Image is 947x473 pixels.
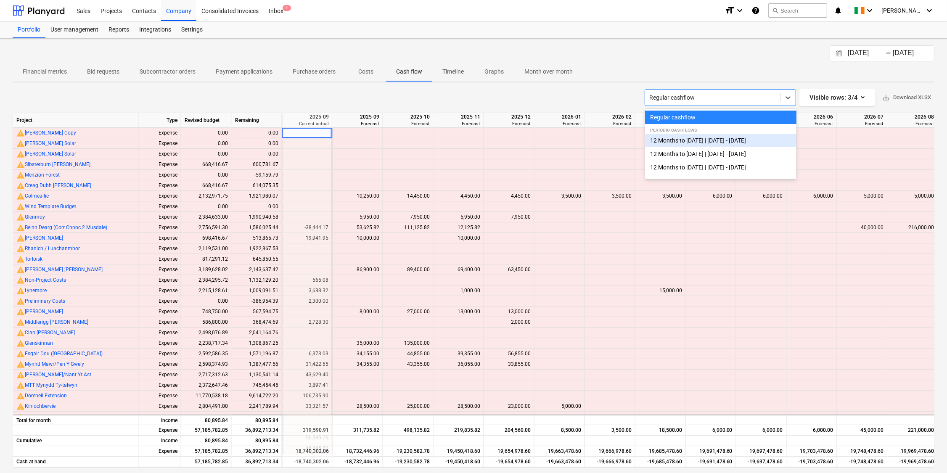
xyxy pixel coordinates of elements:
[25,264,103,275] button: [PERSON_NAME] [PERSON_NAME]
[886,51,891,56] div: -
[139,307,181,317] div: Expense
[232,285,282,296] div: 1,009,091.51
[841,222,884,233] div: 40,000.00
[689,191,733,201] div: 6,000.00
[87,67,119,76] p: Bid requests
[442,67,464,76] p: Timeline
[181,159,232,170] div: 668,416.67
[181,285,232,296] div: 2,215,128.61
[841,191,884,201] div: 5,000.00
[25,351,103,357] span: Esgair Ddu (Aberangell)
[139,380,181,391] div: Expense
[139,113,181,128] div: Type
[181,338,232,349] div: 2,238,717.34
[16,276,25,285] span: warning
[487,113,531,121] div: 2025-12
[25,401,56,412] button: Kinlochbervie
[181,201,232,212] div: 0.00
[25,256,42,262] span: Torloisk
[139,425,181,436] div: Expense
[799,89,876,106] button: Visible rows:3/4
[232,296,282,307] div: -386,954.39
[181,359,232,370] div: 2,598,374.93
[487,121,531,127] div: Forecast
[139,170,181,180] div: Expense
[139,180,181,191] div: Expense
[437,285,480,296] div: 1,000.00
[176,21,208,38] a: Settings
[286,222,328,233] div: -38,444.17
[891,113,934,121] div: 2026-08
[16,129,25,137] span: warning
[437,121,480,127] div: Forecast
[181,446,232,457] div: 57,185,782.85
[834,5,842,16] i: notifications
[232,328,282,338] div: 2,041,164.76
[25,349,103,359] button: Esgair Ddu ([GEOGRAPHIC_DATA])
[232,138,282,149] div: 0.00
[103,21,134,38] div: Reports
[181,180,232,191] div: 668,416.67
[286,113,329,121] div: 2025-09
[283,5,291,11] span: 4
[16,150,25,159] div: Cashflow forecast not done
[181,436,232,446] div: 80,895.84
[16,171,25,180] span: warning
[25,140,76,146] span: Craighead Solar
[487,212,531,222] div: 7,950.00
[25,222,107,233] button: Beinn Dearg (Corr Chnoc 2 Musdale)
[13,113,139,128] div: Project
[25,319,88,325] span: Middlerigg BESS
[25,307,63,317] button: [PERSON_NAME]
[25,203,76,209] span: Wind Template Budget
[139,149,181,159] div: Expense
[25,225,107,230] span: Beinn Dearg (Corr Chnoc 2 Musdale)
[25,393,67,399] span: Dorenell Extension
[181,191,232,201] div: 2,132,971.75
[841,113,884,121] div: 2026-07
[25,372,91,378] span: Bryn Cadwgan/Nant Yr Ast
[181,296,232,307] div: 0.00
[768,3,827,18] button: Search
[181,317,232,328] div: 586,800.00
[25,246,80,251] span: Rhanich / Luachanmhor
[25,151,76,157] span: Crosbie Solar
[139,401,181,412] div: Expense
[181,222,232,233] div: 2,756,591.30
[25,159,90,170] button: Sibsterburn [PERSON_NAME]
[232,401,282,412] div: 2,241,789.94
[139,317,181,328] div: Expense
[645,127,796,133] div: Periodic cashflows
[735,5,745,16] i: keyboard_arrow_down
[25,193,49,199] span: Colmeallie
[232,317,282,328] div: 368,474.69
[16,140,25,148] span: warning
[232,128,282,138] div: 0.00
[25,233,63,243] button: [PERSON_NAME]
[16,203,25,211] span: warning
[25,330,75,336] span: Clan Donald
[356,67,376,76] p: Costs
[25,370,91,380] button: [PERSON_NAME]/Nant Yr Ast
[16,266,25,274] div: No current report available. Last report provided for 2025-02
[181,128,232,138] div: 0.00
[865,5,875,16] i: keyboard_arrow_down
[232,349,282,359] div: 1,571,196.87
[232,254,282,264] div: 645,850.55
[139,359,181,370] div: Expense
[232,425,282,436] div: 36,892,713.34
[181,307,232,317] div: 748,750.00
[181,370,232,380] div: 2,717,312.63
[386,212,430,222] div: 7,950.00
[139,370,181,380] div: Expense
[181,138,232,149] div: 0.00
[181,170,232,180] div: 0.00
[16,224,25,232] div: No current report available. Last report provided for 2025-03
[645,134,796,147] div: 12 Months to 31.03.26 | 2025-04-01 - 2026-03-31
[13,415,139,425] div: Total for month
[181,243,232,254] div: 2,119,531.00
[25,191,49,201] button: Colmeallie
[832,49,846,58] button: Interact with the calendar and add the check-in date for your trip.
[639,121,682,127] div: Forecast
[25,298,65,304] span: Preliminary Costs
